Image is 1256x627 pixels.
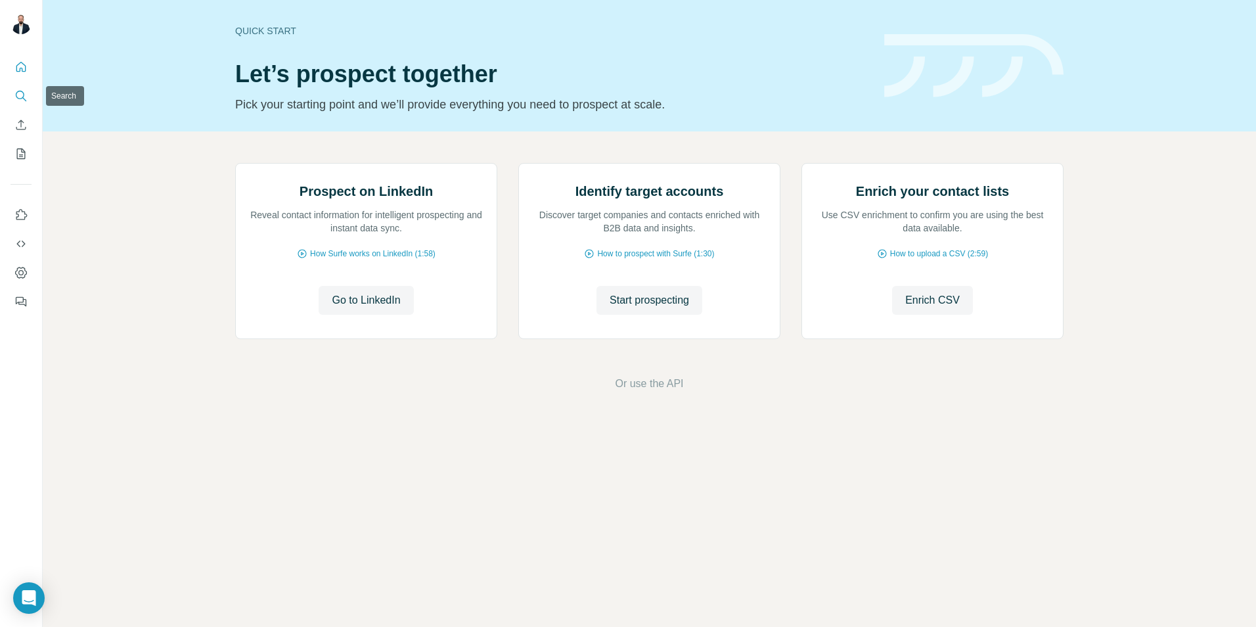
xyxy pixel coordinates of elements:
[905,292,960,308] span: Enrich CSV
[300,182,433,200] h2: Prospect on LinkedIn
[235,95,868,114] p: Pick your starting point and we’ll provide everything you need to prospect at scale.
[892,286,973,315] button: Enrich CSV
[815,208,1050,235] p: Use CSV enrichment to confirm you are using the best data available.
[532,208,767,235] p: Discover target companies and contacts enriched with B2B data and insights.
[11,232,32,256] button: Use Surfe API
[884,34,1064,98] img: banner
[13,582,45,614] div: Open Intercom Messenger
[11,261,32,285] button: Dashboard
[319,286,413,315] button: Go to LinkedIn
[11,203,32,227] button: Use Surfe on LinkedIn
[856,182,1009,200] h2: Enrich your contact lists
[235,24,868,37] div: Quick start
[11,55,32,79] button: Quick start
[332,292,400,308] span: Go to LinkedIn
[615,376,683,392] button: Or use the API
[596,286,702,315] button: Start prospecting
[597,248,714,260] span: How to prospect with Surfe (1:30)
[11,113,32,137] button: Enrich CSV
[11,142,32,166] button: My lists
[575,182,724,200] h2: Identify target accounts
[890,248,988,260] span: How to upload a CSV (2:59)
[235,61,868,87] h1: Let’s prospect together
[249,208,483,235] p: Reveal contact information for intelligent prospecting and instant data sync.
[610,292,689,308] span: Start prospecting
[11,13,32,34] img: Avatar
[11,84,32,108] button: Search
[310,248,436,260] span: How Surfe works on LinkedIn (1:58)
[11,290,32,313] button: Feedback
